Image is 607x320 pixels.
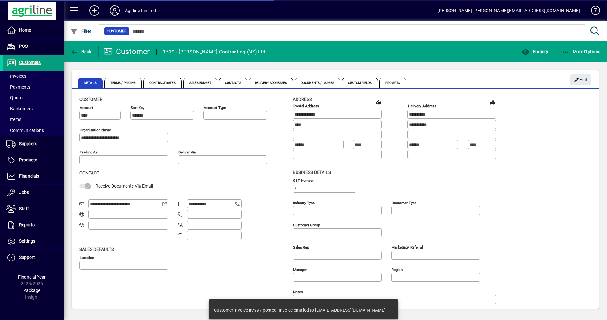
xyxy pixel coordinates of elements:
span: Quotes [6,95,24,100]
span: Staff [19,206,29,211]
a: Support [3,250,64,266]
span: Address [293,97,312,102]
div: Agriline Limited [125,5,156,16]
div: Customer invoice #7997 posted. Invoice emailed to [EMAIL_ADDRESS][DOMAIN_NAME]. [214,307,387,313]
mat-label: Industry type [293,200,315,205]
span: Sales defaults [79,247,114,252]
span: Customer [107,28,126,34]
mat-label: Location [80,255,94,260]
mat-label: Customer group [293,223,320,227]
mat-label: GST Number [293,178,314,182]
div: [PERSON_NAME] [PERSON_NAME][EMAIL_ADDRESS][DOMAIN_NAME] [437,5,580,16]
button: Enquiry [520,46,550,57]
span: Contract Rates [143,78,181,88]
span: Financial Year [18,274,46,280]
span: Backorders [6,106,33,111]
a: Payments [3,82,64,92]
span: Settings [19,238,35,244]
span: Support [19,255,35,260]
span: Filter [70,29,92,34]
mat-label: Notes [293,289,303,294]
mat-label: Deliver via [178,150,196,154]
span: Business details [293,170,331,175]
span: Prompts [379,78,406,88]
a: Knowledge Base [586,1,599,22]
span: Customers [19,60,41,65]
a: Home [3,22,64,38]
a: Jobs [3,185,64,201]
button: Add [84,5,105,16]
mat-label: Customer type [392,200,416,205]
span: Edit [574,75,588,85]
span: Customer [79,97,103,102]
span: Receive Documents Via Email [95,183,153,188]
span: Package [23,288,40,293]
a: POS [3,39,64,54]
span: Enquiry [522,49,548,54]
span: Contacts [219,78,247,88]
button: Edit [570,74,591,85]
a: Suppliers [3,136,64,152]
a: Quotes [3,92,64,103]
a: View on map [373,97,383,107]
button: Filter [69,25,93,37]
span: Delivery Addresses [249,78,293,88]
mat-label: Manager [293,267,307,272]
span: Reports [19,222,35,227]
span: Back [70,49,92,54]
mat-label: Account Type [204,105,226,110]
span: Products [19,157,37,162]
a: Settings [3,233,64,249]
button: Profile [105,5,125,16]
a: Products [3,152,64,168]
a: Backorders [3,103,64,114]
a: Reports [3,217,64,233]
a: Financials [3,168,64,184]
span: Items [6,117,21,122]
span: Sales Budget [183,78,217,88]
a: Staff [3,201,64,217]
mat-label: Account [80,105,93,110]
mat-label: Marketing/ Referral [392,245,423,249]
a: Items [3,114,64,125]
mat-label: Sort key [131,105,144,110]
a: Communications [3,125,64,136]
span: Custom Fields [342,78,378,88]
div: 1519 - [PERSON_NAME] Contracting (NZ) Ltd [163,47,265,57]
mat-label: Sales rep [293,245,309,249]
span: Details [78,78,103,88]
span: Payments [6,84,30,89]
span: Home [19,27,31,32]
mat-label: Organisation name [80,128,111,132]
span: Contact [79,170,99,175]
div: Customer [103,46,150,57]
span: Financials [19,174,39,179]
span: Terms / Pricing [104,78,142,88]
a: View on map [488,97,498,107]
span: Communications [6,128,44,133]
span: POS [19,44,28,49]
mat-label: Trading as [80,150,98,154]
button: More Options [560,46,602,57]
app-page-header-button: Back [64,46,99,57]
span: More Options [562,49,601,54]
span: Documents / Images [295,78,340,88]
a: Invoices [3,71,64,82]
span: Suppliers [19,141,37,146]
mat-label: Region [392,267,403,272]
span: Jobs [19,190,29,195]
button: Back [69,46,93,57]
span: Invoices [6,74,26,79]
